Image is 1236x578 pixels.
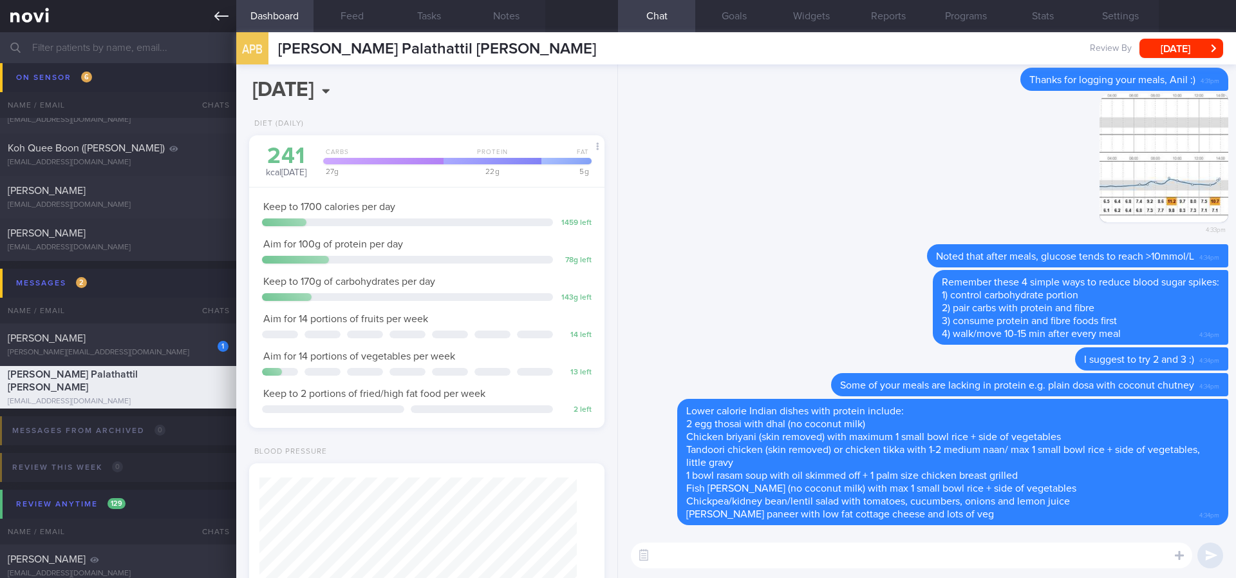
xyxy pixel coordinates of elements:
[942,329,1121,339] span: 4) walk/move 10-15 min after every meal
[686,432,1061,442] span: Chicken briyani (skin removed) with maximum 1 small bowl rice + side of vegetables
[1199,327,1219,340] span: 4:34pm
[440,168,541,175] div: 22 g
[13,275,90,292] div: Messages
[263,239,403,249] span: Aim for 100g of protein per day
[9,459,126,476] div: Review this week
[13,496,129,513] div: Review anytime
[1090,43,1132,55] span: Review By
[154,425,165,436] span: 0
[686,470,1018,481] span: 1 bowl rasam soup with oil skimmed off + 1 palm size chicken breast grilled
[686,406,904,416] span: Lower calorie Indian dishes with protein include:
[319,148,444,164] div: Carbs
[1201,73,1219,86] span: 4:31pm
[1139,39,1223,58] button: [DATE]
[1199,379,1219,391] span: 4:34pm
[8,143,165,153] span: Koh Quee Boon ([PERSON_NAME])
[559,368,592,378] div: 13 left
[8,115,229,125] div: [EMAIL_ADDRESS][DOMAIN_NAME]
[263,389,485,399] span: Keep to 2 portions of fried/high fat food per week
[942,303,1094,313] span: 2) pair carbs with protein and fibre
[185,519,236,544] div: Chats
[1029,75,1195,85] span: Thanks for logging your meals, Anil :)
[8,58,86,68] span: [PERSON_NAME]
[559,331,592,340] div: 14 left
[218,341,229,352] div: 1
[686,445,1200,468] span: Tandoori chicken (skin removed) or chicken tikka with 1-2 medium naan/ max 1 small bowl rice + si...
[559,256,592,265] div: 78 g left
[1084,354,1194,365] span: I suggest to try 2 and 3 :)
[559,293,592,303] div: 143 g left
[8,158,229,168] div: [EMAIL_ADDRESS][DOMAIN_NAME]
[686,419,865,429] span: 2 egg thosai with dhal (no coconut milk)
[263,314,428,324] span: Aim for 14 portions of fruits per week
[8,243,229,253] div: [EMAIL_ADDRESS][DOMAIN_NAME]
[263,202,395,212] span: Keep to 1700 calories per day
[686,509,994,519] span: [PERSON_NAME] paneer with low fat cottage cheese and lots of veg
[440,148,541,164] div: Protein
[8,73,229,82] div: [EMAIL_ADDRESS][DOMAIN_NAME]
[112,461,123,472] span: 0
[1206,222,1226,235] span: 4:33pm
[319,168,444,175] div: 27 g
[76,277,87,288] span: 2
[185,298,236,323] div: Chats
[262,145,310,179] div: kcal [DATE]
[1199,250,1219,262] span: 4:34pm
[278,41,596,57] span: [PERSON_NAME] Palathattil [PERSON_NAME]
[249,119,304,129] div: Diet (Daily)
[8,228,86,238] span: [PERSON_NAME]
[263,276,435,287] span: Keep to 170g of carbohydrates per day
[233,24,272,74] div: APB
[9,422,169,439] div: Messages from Archived
[8,348,229,358] div: [PERSON_NAME][EMAIL_ADDRESS][DOMAIN_NAME]
[936,251,1194,262] span: Noted that after meals, glucose tends to reach >10mmol/L
[942,316,1117,326] span: 3) consume protein and fibre foods first
[8,200,229,210] div: [EMAIL_ADDRESS][DOMAIN_NAME]
[1199,508,1219,520] span: 4:34pm
[262,145,310,168] div: 241
[1100,93,1228,222] img: Photo by Joel
[8,397,229,407] div: [EMAIL_ADDRESS][DOMAIN_NAME]
[8,186,86,196] span: [PERSON_NAME]
[942,277,1219,287] span: Remember these 4 simple ways to reduce blood sugar spikes:
[1199,353,1219,365] span: 4:34pm
[8,369,138,392] span: [PERSON_NAME] Palathattil [PERSON_NAME]
[249,447,327,457] div: Blood Pressure
[686,483,1076,494] span: Fish [PERSON_NAME] (no coconut milk) with max 1 small bowl rice + side of vegetables
[559,218,592,228] div: 1459 left
[538,168,592,175] div: 5 g
[840,380,1194,390] span: Some of your meals are lacking in protein e.g. plain dosa with coconut chutney
[686,496,1070,506] span: Chickpea/kidney bean/lentil salad with tomatoes, cucumbers, onions and lemon juice
[8,554,86,564] span: [PERSON_NAME]
[108,498,126,509] span: 129
[8,333,86,343] span: [PERSON_NAME]
[8,101,86,111] span: [PERSON_NAME]
[538,148,592,164] div: Fat
[263,351,455,361] span: Aim for 14 portions of vegetables per week
[942,290,1078,300] span: 1) control carbohydrate portion
[559,405,592,415] div: 2 left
